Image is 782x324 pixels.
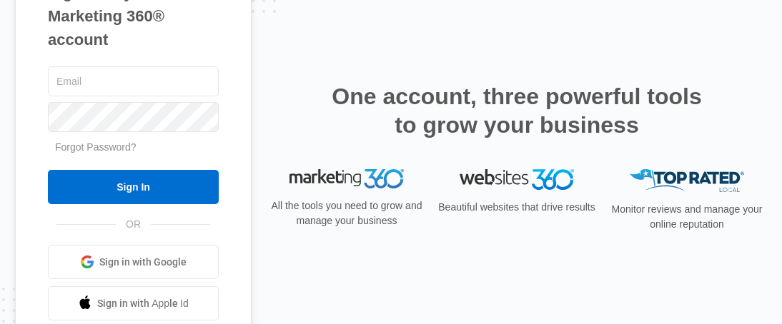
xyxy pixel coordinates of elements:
[48,170,219,204] input: Sign In
[48,66,219,96] input: Email
[289,169,404,189] img: Marketing 360
[267,198,427,228] p: All the tools you need to grow and manage your business
[48,245,219,279] a: Sign in with Google
[116,217,151,232] span: OR
[607,202,767,232] p: Monitor reviews and manage your online reputation
[460,169,574,190] img: Websites 360
[327,82,706,139] h2: One account, three powerful tools to grow your business
[99,255,187,270] span: Sign in with Google
[630,169,744,193] img: Top Rated Local
[55,141,137,153] a: Forgot Password?
[97,296,189,311] span: Sign in with Apple Id
[437,200,597,215] p: Beautiful websites that drive results
[48,286,219,320] a: Sign in with Apple Id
